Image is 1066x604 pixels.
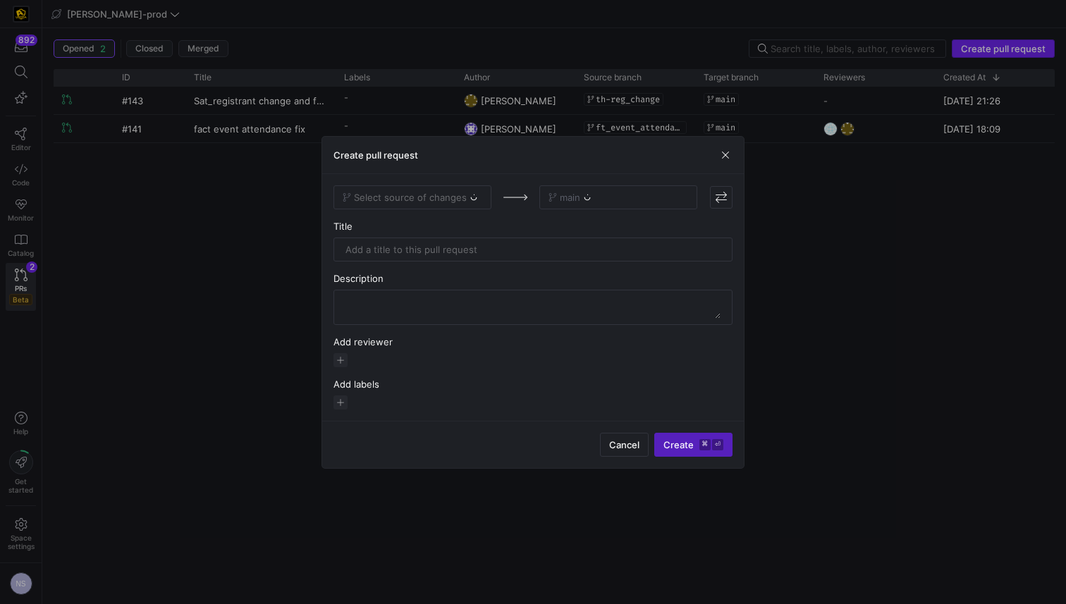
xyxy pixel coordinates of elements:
input: Add a title to this pull request [345,244,721,255]
button: Create⌘⏎ [654,433,733,457]
kbd: ⌘ [699,439,711,450]
kbd: ⏎ [712,439,723,450]
span: Cancel [609,439,639,450]
button: Cancel [600,433,649,457]
h3: Create pull request [333,149,418,161]
div: Add labels [333,378,733,390]
span: Title [333,221,353,232]
div: Add reviewer [333,336,733,347]
span: Description [333,273,384,284]
span: Create [663,439,723,450]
